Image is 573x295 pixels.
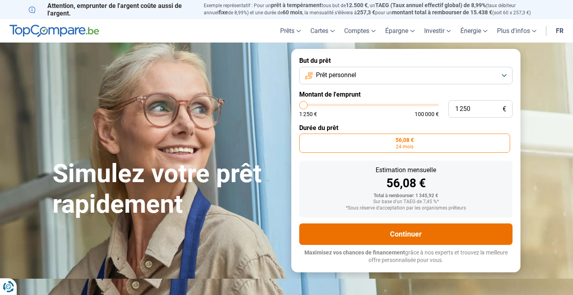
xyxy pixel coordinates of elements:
[357,9,375,16] span: 257,3 €
[299,124,513,132] label: Durée du prêt
[299,91,513,98] label: Montant de l'emprunt
[306,193,506,199] div: Total à rembourser: 1 345,92 €
[415,111,439,117] span: 100 000 €
[299,223,513,245] button: Continuer
[503,106,506,113] span: €
[53,159,282,220] h1: Simulez votre prêt rapidement
[396,144,413,149] span: 24 mois
[299,57,513,64] label: But du prêt
[380,19,419,43] a: Épargne
[306,167,506,173] div: Estimation mensuelle
[283,9,302,16] span: 60 mois
[304,249,405,256] span: Maximisez vos chances de financement
[299,111,317,117] span: 1 250 €
[306,177,506,189] div: 56,08 €
[299,249,513,264] p: grâce à nos experts et trouvez la meilleure offre personnalisée pour vous.
[339,19,380,43] a: Comptes
[346,2,368,8] span: 12.500 €
[218,9,228,16] span: fixe
[306,206,506,211] div: *Sous réserve d'acceptation par les organismes prêteurs
[299,67,513,84] button: Prêt personnel
[492,19,541,43] a: Plus d'infos
[10,25,99,37] img: TopCompare
[29,2,194,17] p: Attention, emprunter de l'argent coûte aussi de l'argent.
[419,19,456,43] a: Investir
[456,19,492,43] a: Énergie
[204,2,544,16] p: Exemple représentatif : Pour un tous but de , un (taux débiteur annuel de 8,99%) et une durée de ...
[551,19,568,43] a: fr
[275,19,306,43] a: Prêts
[396,137,414,143] span: 56,08 €
[306,19,339,43] a: Cartes
[375,2,486,8] span: TAEG (Taux annuel effectif global) de 8,99%
[316,71,356,80] span: Prêt personnel
[271,2,322,8] span: prêt à tempérament
[392,9,492,16] span: montant total à rembourser de 15.438 €
[306,199,506,205] div: Sur base d'un TAEG de 7,45 %*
